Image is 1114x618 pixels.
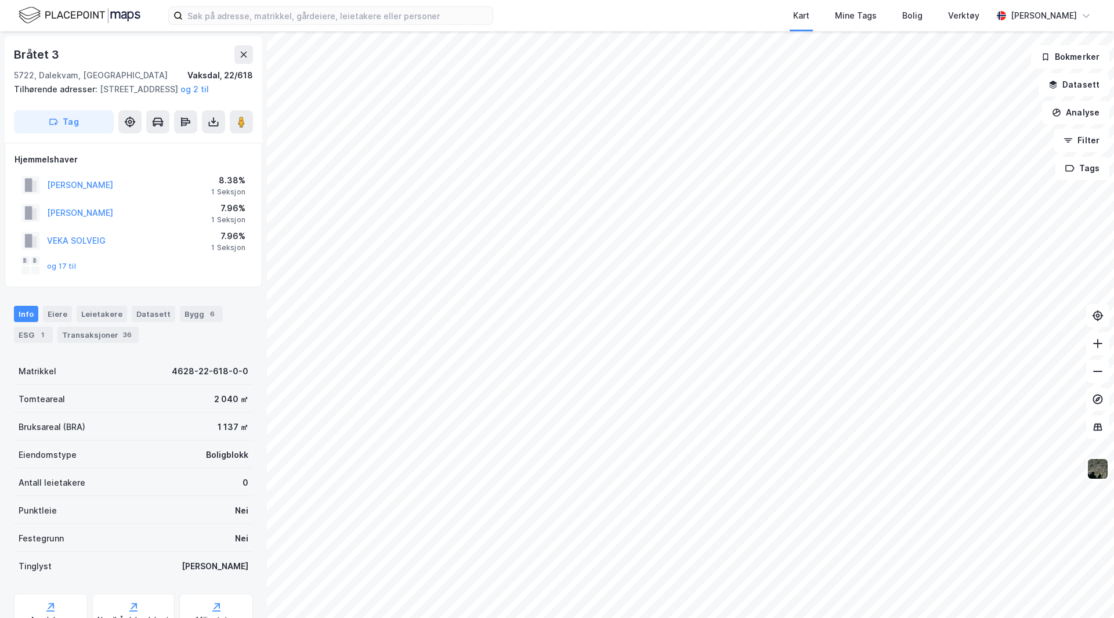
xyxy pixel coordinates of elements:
[243,476,248,490] div: 0
[14,327,53,343] div: ESG
[19,5,140,26] img: logo.f888ab2527a4732fd821a326f86c7f29.svg
[14,110,114,133] button: Tag
[206,448,248,462] div: Boligblokk
[182,559,248,573] div: [PERSON_NAME]
[37,329,48,341] div: 1
[211,187,245,197] div: 1 Seksjon
[835,9,877,23] div: Mine Tags
[19,476,85,490] div: Antall leietakere
[211,201,245,215] div: 7.96%
[1056,562,1114,618] iframe: Chat Widget
[207,308,218,320] div: 6
[19,532,64,545] div: Festegrunn
[1039,73,1109,96] button: Datasett
[1031,45,1109,68] button: Bokmerker
[15,153,252,167] div: Hjemmelshaver
[14,68,168,82] div: 5722, Dalekvam, [GEOGRAPHIC_DATA]
[948,9,979,23] div: Verktøy
[14,306,38,322] div: Info
[19,392,65,406] div: Tomteareal
[19,504,57,518] div: Punktleie
[19,364,56,378] div: Matrikkel
[235,504,248,518] div: Nei
[57,327,139,343] div: Transaksjoner
[211,243,245,252] div: 1 Seksjon
[902,9,923,23] div: Bolig
[14,84,100,94] span: Tilhørende adresser:
[1056,562,1114,618] div: Kontrollprogram for chat
[183,7,493,24] input: Søk på adresse, matrikkel, gårdeiere, leietakere eller personer
[1055,157,1109,180] button: Tags
[1042,101,1109,124] button: Analyse
[218,420,248,434] div: 1 137 ㎡
[1087,458,1109,480] img: 9k=
[793,9,809,23] div: Kart
[235,532,248,545] div: Nei
[172,364,248,378] div: 4628-22-618-0-0
[14,82,244,96] div: [STREET_ADDRESS]
[214,392,248,406] div: 2 040 ㎡
[1011,9,1077,23] div: [PERSON_NAME]
[211,215,245,225] div: 1 Seksjon
[19,420,85,434] div: Bruksareal (BRA)
[211,174,245,187] div: 8.38%
[180,306,223,322] div: Bygg
[211,229,245,243] div: 7.96%
[19,448,77,462] div: Eiendomstype
[187,68,253,82] div: Vaksdal, 22/618
[14,45,61,64] div: Bråtet 3
[132,306,175,322] div: Datasett
[43,306,72,322] div: Eiere
[19,559,52,573] div: Tinglyst
[77,306,127,322] div: Leietakere
[121,329,134,341] div: 36
[1054,129,1109,152] button: Filter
